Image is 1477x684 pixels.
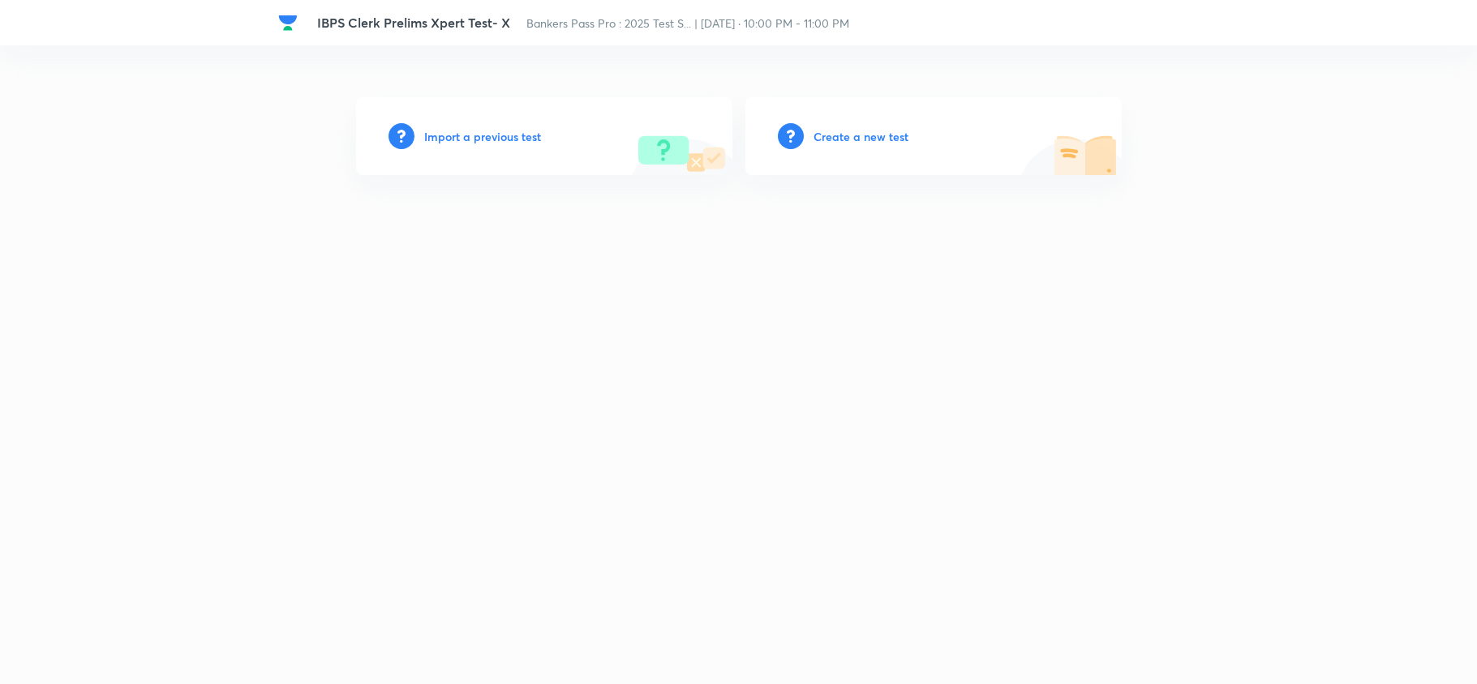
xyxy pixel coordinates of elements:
[526,15,849,31] span: Bankers Pass Pro : 2025 Test S... | [DATE] · 10:00 PM - 11:00 PM
[814,128,908,145] h6: Create a new test
[278,13,298,32] img: Company Logo
[278,13,304,32] a: Company Logo
[317,14,510,31] span: IBPS Clerk Prelims Xpert Test- X
[424,128,541,145] h6: Import a previous test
